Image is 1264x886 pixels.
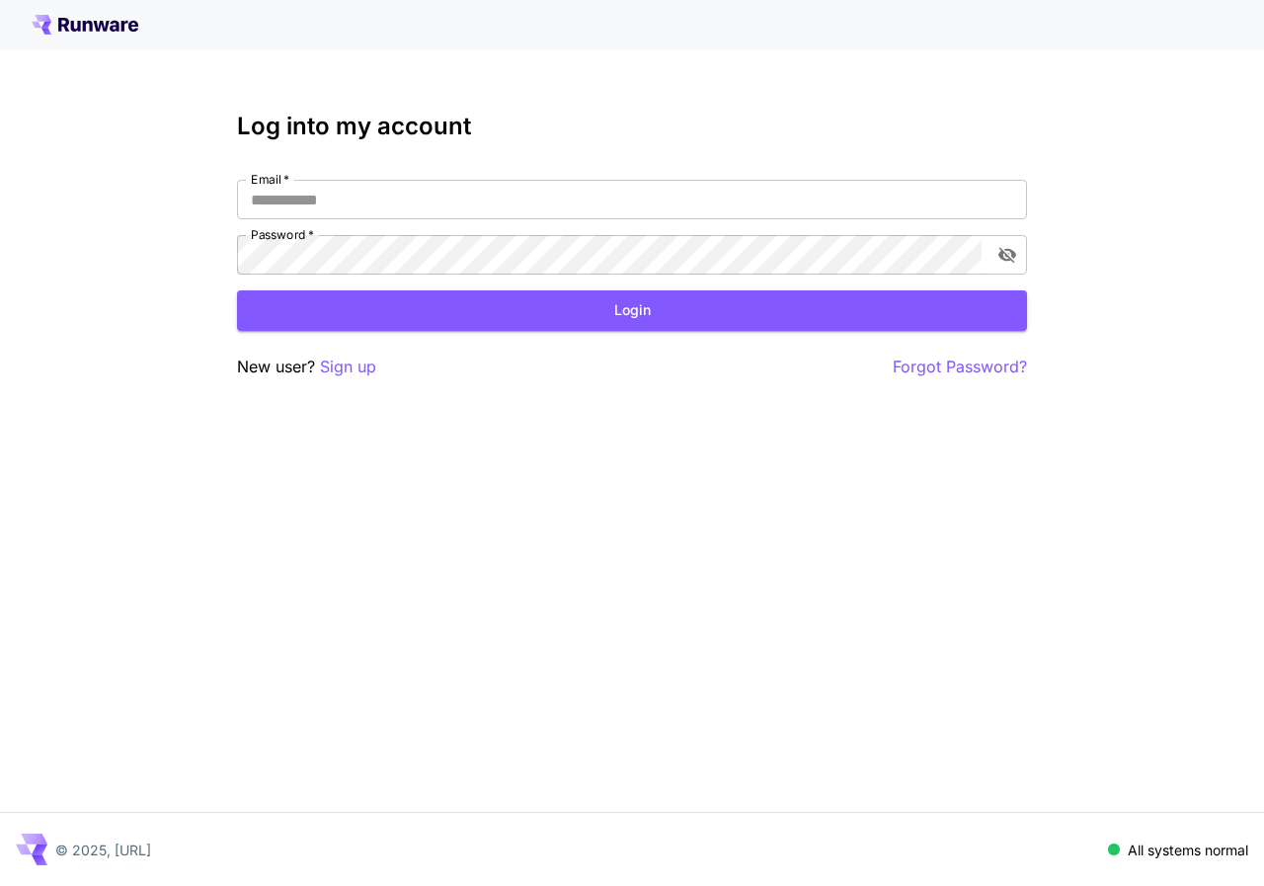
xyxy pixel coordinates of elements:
[251,226,314,243] label: Password
[893,355,1027,379] button: Forgot Password?
[237,113,1027,140] h3: Log into my account
[251,171,289,188] label: Email
[237,355,376,379] p: New user?
[237,290,1027,331] button: Login
[55,840,151,860] p: © 2025, [URL]
[989,237,1025,273] button: toggle password visibility
[1128,840,1248,860] p: All systems normal
[320,355,376,379] button: Sign up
